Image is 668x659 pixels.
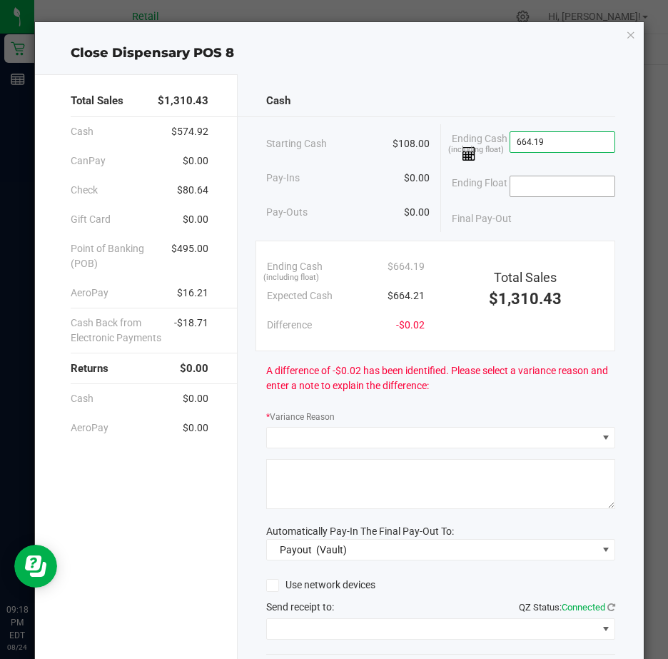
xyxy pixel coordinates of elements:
span: Cash [266,93,290,109]
span: AeroPay [71,421,108,436]
span: Final Pay-Out [452,211,512,226]
span: $80.64 [177,183,208,198]
div: Returns [71,353,209,384]
span: $16.21 [177,286,208,301]
span: Check [71,183,98,198]
span: Cash Back from Electronic Payments [71,316,175,346]
span: Automatically Pay-In The Final Pay-Out To: [266,525,454,537]
span: CanPay [71,154,106,168]
span: Gift Card [71,212,111,227]
span: $664.19 [388,259,425,274]
span: $0.00 [404,171,430,186]
span: Starting Cash [266,136,327,151]
span: $0.00 [183,391,208,406]
span: Total Sales [71,93,123,109]
span: Difference [267,318,312,333]
span: Ending Cash [267,259,323,274]
span: (including float) [448,144,504,156]
span: (including float) [263,272,319,284]
span: $108.00 [393,136,430,151]
span: Cash [71,124,93,139]
span: Pay-Outs [266,205,308,220]
span: $495.00 [171,241,208,271]
span: $0.00 [183,154,208,168]
span: $0.00 [183,212,208,227]
span: Send receipt to: [266,601,334,613]
span: $0.00 [183,421,208,436]
span: -$0.02 [396,318,425,333]
span: Payout [280,544,312,555]
span: Point of Banking (POB) [71,241,172,271]
span: Cash [71,391,93,406]
span: $0.00 [404,205,430,220]
span: QZ Status: [519,602,615,613]
span: AeroPay [71,286,108,301]
span: $0.00 [180,361,208,377]
span: A difference of -$0.02 has been identified. Please select a variance reason and enter a note to e... [266,363,615,393]
div: Close Dispensary POS 8 [35,44,644,63]
span: Connected [562,602,605,613]
span: Pay-Ins [266,171,300,186]
span: $574.92 [171,124,208,139]
span: Total Sales [494,270,557,285]
span: $1,310.43 [489,290,562,308]
label: Variance Reason [266,411,335,423]
span: $1,310.43 [158,93,208,109]
span: $664.21 [388,288,425,303]
span: (Vault) [316,544,347,555]
span: Ending Float [452,176,507,197]
label: Use network devices [266,578,375,593]
span: Expected Cash [267,288,333,303]
iframe: Resource center [14,545,57,588]
span: -$18.71 [174,316,208,346]
span: Ending Cash [452,131,510,161]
